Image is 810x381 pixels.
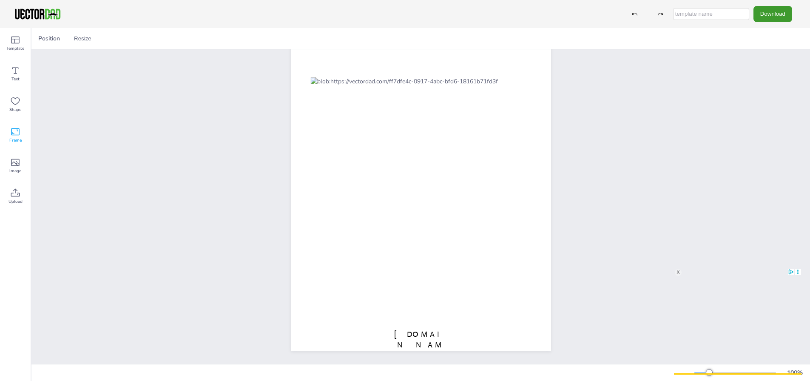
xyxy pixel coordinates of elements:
[9,106,21,113] span: Shape
[753,6,792,22] button: Download
[9,168,21,174] span: Image
[11,76,20,82] span: Text
[673,8,749,20] input: template name
[675,269,682,276] div: X
[394,330,447,360] span: [DOMAIN_NAME]
[6,45,24,52] span: Template
[37,34,62,43] span: Position
[9,198,23,205] span: Upload
[14,8,62,20] img: VectorDad-1.png
[9,137,22,144] span: Frame
[674,268,801,375] iframe: Advertisment
[71,32,95,45] button: Resize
